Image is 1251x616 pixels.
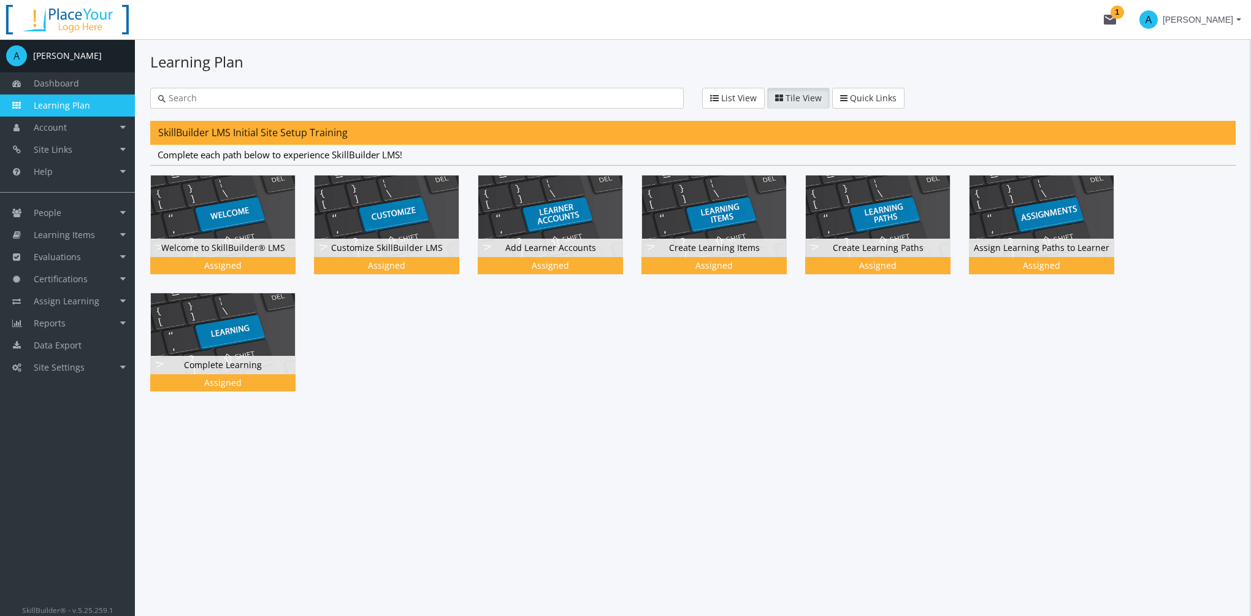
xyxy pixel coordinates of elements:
span: Evaluations [34,251,81,263]
div: Add Learner Accounts [478,239,622,257]
span: Help [34,166,53,177]
span: [PERSON_NAME] [1163,9,1233,31]
span: People [34,207,61,218]
div: Assigned [480,260,621,272]
span: Site Settings [34,361,85,373]
div: Customize SkillBuilder LMS [315,239,459,257]
div: [PERSON_NAME] [33,50,102,62]
div: Welcome to SkillBuilder® LMS [150,175,314,292]
span: Learning Items [34,229,95,241]
span: A [6,45,27,66]
div: Customize SkillBuilder LMS [314,175,478,292]
span: Learning Plan [34,99,90,111]
div: Assigned [808,260,948,272]
span: Reports [34,317,66,329]
span: Assign Learning [34,295,99,307]
div: Assigned [153,377,293,389]
div: Create Learning Paths [806,239,950,257]
div: Assign Learning Paths to Learner [969,175,1133,292]
div: Complete Learning [150,293,314,410]
span: Account [34,121,67,133]
div: Create Learning Items [641,175,805,292]
div: Assigned [316,260,457,272]
div: Create Learning Paths [805,175,969,292]
span: Data Export [34,339,82,351]
div: Assigned [971,260,1112,272]
div: Assigned [153,260,293,272]
span: A [1139,10,1158,29]
div: Assigned [644,260,784,272]
div: Welcome to SkillBuilder® LMS [151,239,295,257]
div: Assign Learning Paths to Learner [970,239,1114,257]
span: Dashboard [34,77,79,89]
div: Add Learner Accounts [478,175,641,292]
mat-icon: mail [1103,12,1117,27]
span: Complete each path below to experience SkillBuilder LMS! [158,148,402,161]
span: Tile View [786,92,822,104]
span: List View [721,92,757,104]
div: Complete Learning [151,356,295,374]
small: SkillBuilder® - v.5.25.259.1 [22,605,113,615]
h1: Learning Plan [150,52,1236,72]
span: Quick Links [850,92,897,104]
span: SkillBuilder LMS Initial Site Setup Training [158,126,348,139]
span: Site Links [34,144,72,155]
span: Certifications [34,273,88,285]
div: Create Learning Items [642,239,786,257]
input: Search [166,92,676,104]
